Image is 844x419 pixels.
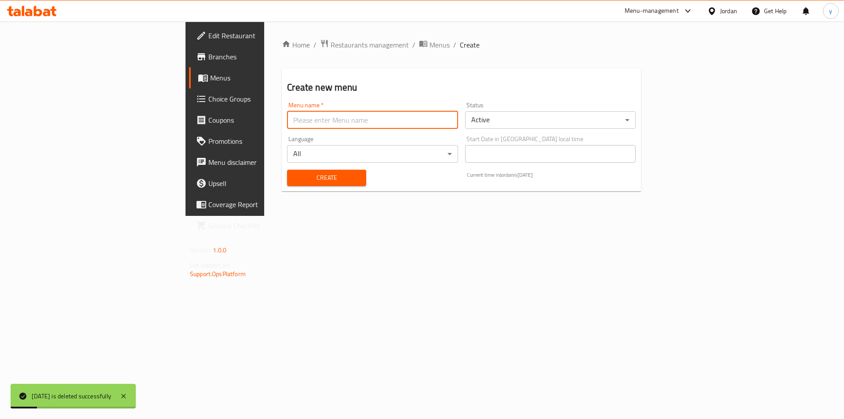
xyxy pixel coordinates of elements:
a: Upsell [189,173,327,194]
span: Branches [208,51,320,62]
span: Coupons [208,115,320,125]
div: [DATE] is deleted successfully [32,391,111,401]
a: Menus [419,39,450,51]
h2: Create new menu [287,81,636,94]
span: Menu disclaimer [208,157,320,168]
span: Version: [190,244,211,256]
span: Create [460,40,480,50]
span: 1.0.0 [213,244,226,256]
span: Menus [210,73,320,83]
div: All [287,145,458,163]
span: Grocery Checklist [208,220,320,231]
span: Create [294,172,359,183]
a: Coupons [189,109,327,131]
a: Choice Groups [189,88,327,109]
a: Menu disclaimer [189,152,327,173]
nav: breadcrumb [282,39,641,51]
li: / [453,40,456,50]
a: Support.OpsPlatform [190,268,246,280]
div: Menu-management [625,6,679,16]
span: Edit Restaurant [208,30,320,41]
a: Grocery Checklist [189,215,327,236]
p: Current time in Jordan is [DATE] [467,171,636,179]
div: Jordan [720,6,737,16]
span: y [829,6,832,16]
input: Please enter Menu name [287,111,458,129]
a: Menus [189,67,327,88]
a: Edit Restaurant [189,25,327,46]
a: Coverage Report [189,194,327,215]
button: Create [287,170,366,186]
a: Restaurants management [320,39,409,51]
li: / [412,40,415,50]
span: Upsell [208,178,320,189]
span: Promotions [208,136,320,146]
a: Promotions [189,131,327,152]
a: Branches [189,46,327,67]
span: Coverage Report [208,199,320,210]
span: Get support on: [190,259,230,271]
span: Menus [429,40,450,50]
span: Restaurants management [331,40,409,50]
span: Choice Groups [208,94,320,104]
div: Active [465,111,636,129]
